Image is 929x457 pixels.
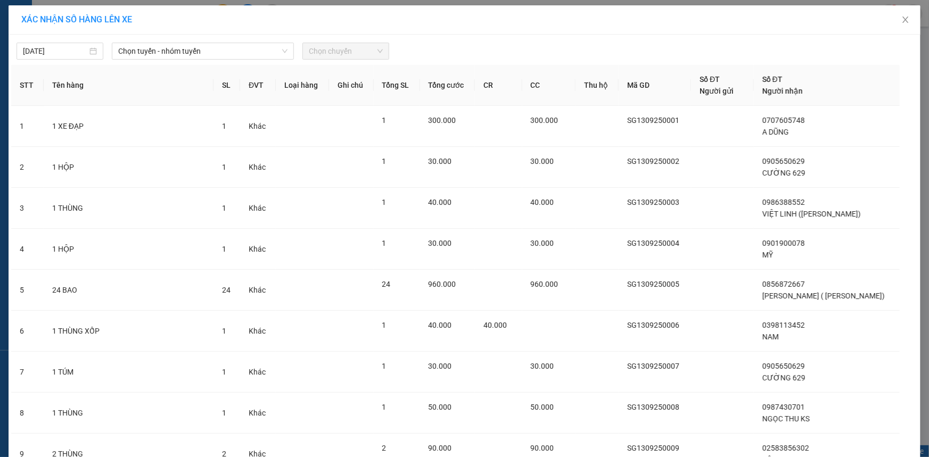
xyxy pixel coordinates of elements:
[429,157,452,165] span: 30.000
[901,15,910,24] span: close
[475,65,522,106] th: CR
[762,414,810,423] span: NGỌC THU KS
[11,147,44,188] td: 2
[65,15,106,102] b: [PERSON_NAME] - Gửi khách hàng
[429,362,452,370] span: 30.000
[627,403,679,411] span: SG1309250008
[240,352,276,393] td: Khác
[762,321,805,329] span: 0398113452
[627,444,679,452] span: SG1309250009
[11,393,44,434] td: 8
[382,403,387,411] span: 1
[382,280,391,288] span: 24
[429,116,456,124] span: 300.000
[382,157,387,165] span: 1
[762,403,805,411] span: 0987430701
[309,43,383,59] span: Chọn chuyến
[762,251,773,259] span: MỸ
[116,13,141,39] img: logo.jpg
[44,311,213,352] td: 1 THÙNG XỐP
[531,280,558,288] span: 960.000
[44,270,213,311] td: 24 BAO
[576,65,619,106] th: Thu hộ
[762,333,779,341] span: NAM
[531,157,554,165] span: 30.000
[382,116,387,124] span: 1
[627,321,679,329] span: SG1309250006
[11,106,44,147] td: 1
[222,286,231,294] span: 24
[11,188,44,229] td: 3
[762,87,803,95] span: Người nhận
[240,229,276,270] td: Khác
[762,198,805,206] span: 0986388552
[89,51,146,64] li: (c) 2017
[240,188,276,229] td: Khác
[222,204,226,212] span: 1
[329,65,374,106] th: Ghi chú
[531,116,558,124] span: 300.000
[240,65,276,106] th: ĐVT
[382,239,387,247] span: 1
[700,87,734,95] span: Người gửi
[531,362,554,370] span: 30.000
[531,198,554,206] span: 40.000
[374,65,420,106] th: Tổng SL
[44,65,213,106] th: Tên hàng
[13,69,60,174] b: [PERSON_NAME] - [PERSON_NAME]
[429,403,452,411] span: 50.000
[429,280,456,288] span: 960.000
[429,198,452,206] span: 40.000
[44,188,213,229] td: 1 THÙNG
[44,106,213,147] td: 1 XE ĐẠP
[762,128,789,136] span: A DŨNG
[382,321,387,329] span: 1
[282,48,288,54] span: down
[429,444,452,452] span: 90.000
[531,444,554,452] span: 90.000
[240,311,276,352] td: Khác
[44,393,213,434] td: 1 THÙNG
[762,292,885,300] span: [PERSON_NAME] ( [PERSON_NAME])
[222,163,226,171] span: 1
[762,373,805,382] span: CƯỜNG 629
[531,239,554,247] span: 30.000
[619,65,691,106] th: Mã GD
[522,65,576,106] th: CC
[44,229,213,270] td: 1 HỘP
[222,327,226,335] span: 1
[627,157,679,165] span: SG1309250002
[531,403,554,411] span: 50.000
[382,198,387,206] span: 1
[762,362,805,370] span: 0905650629
[762,280,805,288] span: 0856872667
[44,352,213,393] td: 1 TÚM
[222,368,226,376] span: 1
[222,245,226,253] span: 1
[21,14,132,24] span: XÁC NHẬN SỐ HÀNG LÊN XE
[240,106,276,147] td: Khác
[240,147,276,188] td: Khác
[627,280,679,288] span: SG1309250005
[89,40,146,49] b: [DOMAIN_NAME]
[222,122,226,130] span: 1
[240,393,276,434] td: Khác
[762,444,809,452] span: 02583856302
[44,147,213,188] td: 1 HỘP
[762,157,805,165] span: 0905650629
[627,239,679,247] span: SG1309250004
[382,444,387,452] span: 2
[11,311,44,352] td: 6
[762,239,805,247] span: 0901900078
[222,409,226,417] span: 1
[762,75,783,84] span: Số ĐT
[429,239,452,247] span: 30.000
[627,198,679,206] span: SG1309250003
[240,270,276,311] td: Khác
[11,65,44,106] th: STT
[276,65,329,106] th: Loại hàng
[429,321,452,329] span: 40.000
[213,65,240,106] th: SL
[762,116,805,124] span: 0707605748
[483,321,507,329] span: 40.000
